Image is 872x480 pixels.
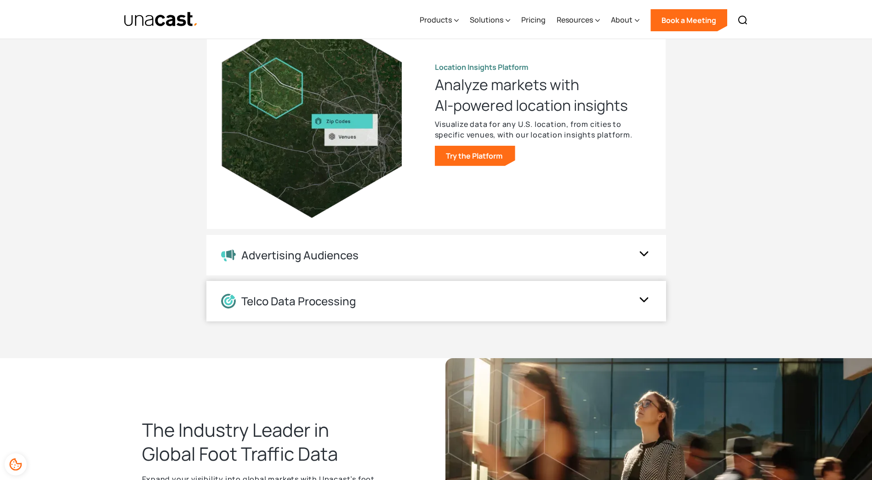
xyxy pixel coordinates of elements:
[611,1,639,39] div: About
[611,14,633,25] div: About
[650,9,727,31] a: Book a Meeting
[557,1,600,39] div: Resources
[435,74,651,115] h3: Analyze markets with AI-powered location insights
[241,295,356,308] div: Telco Data Processing
[435,62,528,72] strong: Location Insights Platform
[470,14,503,25] div: Solutions
[142,418,381,466] h2: The Industry Leader in Global Foot Traffic Data
[737,15,748,26] img: Search icon
[420,1,459,39] div: Products
[557,14,593,25] div: Resources
[241,249,359,262] div: Advertising Audiences
[435,119,651,140] p: Visualize data for any U.S. location, from cities to specific venues, with our location insights ...
[221,294,236,309] img: Location Data Processing icon
[124,11,199,28] img: Unacast text logo
[124,11,199,28] a: home
[221,249,236,262] img: Advertising Audiences icon
[521,1,546,39] a: Pricing
[470,1,510,39] div: Solutions
[5,453,27,475] div: Cookie Preferences
[420,14,452,25] div: Products
[435,146,515,166] a: Try the Platform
